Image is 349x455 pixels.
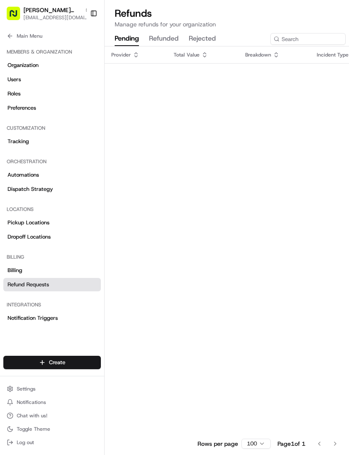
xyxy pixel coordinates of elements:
div: 📗 [8,122,15,129]
span: Toggle Theme [17,426,50,432]
input: Search [270,33,346,45]
a: Roles [3,87,101,100]
a: 📗Knowledge Base [5,118,67,133]
span: Organization [8,62,38,69]
div: We're available if you need us! [28,88,106,95]
div: Billing [3,250,101,264]
a: Dispatch Strategy [3,183,101,196]
span: Settings [17,386,36,392]
a: Preferences [3,101,101,115]
button: Log out [3,437,101,448]
span: Create [49,359,65,366]
span: Refund Requests [8,281,49,288]
span: Log out [17,439,34,446]
a: Billing [3,264,101,277]
span: Billing [8,267,22,274]
h1: Refunds [115,7,339,20]
span: Pylon [83,142,101,148]
button: pending [115,32,139,46]
input: Clear [22,54,138,63]
span: Notification Triggers [8,314,58,322]
a: Pickup Locations [3,216,101,229]
a: Users [3,73,101,86]
a: Dropoff Locations [3,230,101,244]
p: Rows per page [198,440,238,448]
button: Toggle Theme [3,423,101,435]
div: 💻 [71,122,77,129]
button: [EMAIL_ADDRESS][DOMAIN_NAME] [23,14,90,21]
a: Organization [3,59,101,72]
button: [PERSON_NAME][GEOGRAPHIC_DATA] - [GEOGRAPHIC_DATA][EMAIL_ADDRESS][DOMAIN_NAME] [3,3,87,23]
button: Settings [3,383,101,395]
a: Webhooks [3,326,101,339]
span: Preferences [8,104,36,112]
span: API Documentation [79,121,134,130]
span: Automations [8,171,39,179]
div: Locations [3,203,101,216]
button: Notifications [3,396,101,408]
span: Main Menu [17,33,42,39]
a: 💻API Documentation [67,118,138,133]
button: refunded [149,32,179,46]
span: Dispatch Strategy [8,185,53,193]
button: Chat with us! [3,410,101,422]
button: Main Menu [3,30,101,42]
a: Notification Triggers [3,311,101,325]
span: Notifications [17,399,46,406]
span: Knowledge Base [17,121,64,130]
span: Dropoff Locations [8,233,51,241]
p: Welcome 👋 [8,33,152,47]
a: Tracking [3,135,101,148]
div: Members & Organization [3,45,101,59]
div: Customization [3,121,101,135]
button: [PERSON_NAME][GEOGRAPHIC_DATA] - [GEOGRAPHIC_DATA] [23,6,81,14]
span: Roles [8,90,21,98]
span: Users [8,76,21,83]
a: Refund Requests [3,278,101,291]
div: Page 1 of 1 [277,440,305,448]
button: Create [3,356,101,369]
div: Orchestration [3,155,101,168]
p: Manage refunds for your organization [115,20,339,28]
button: rejected [189,32,216,46]
img: 1736555255976-a54dd68f-1ca7-489b-9aae-adbdc363a1c4 [8,80,23,95]
img: Nash [8,8,25,25]
span: Webhooks [8,329,33,336]
span: Tracking [8,138,29,145]
div: Breakdown [245,51,303,58]
a: Automations [3,168,101,182]
div: Integrations [3,298,101,311]
div: Provider [111,51,160,58]
span: Pickup Locations [8,219,49,226]
button: Start new chat [142,82,152,93]
a: Powered byPylon [59,141,101,148]
span: Chat with us! [17,412,47,419]
div: Start new chat [28,80,137,88]
div: Total Value [174,51,232,58]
